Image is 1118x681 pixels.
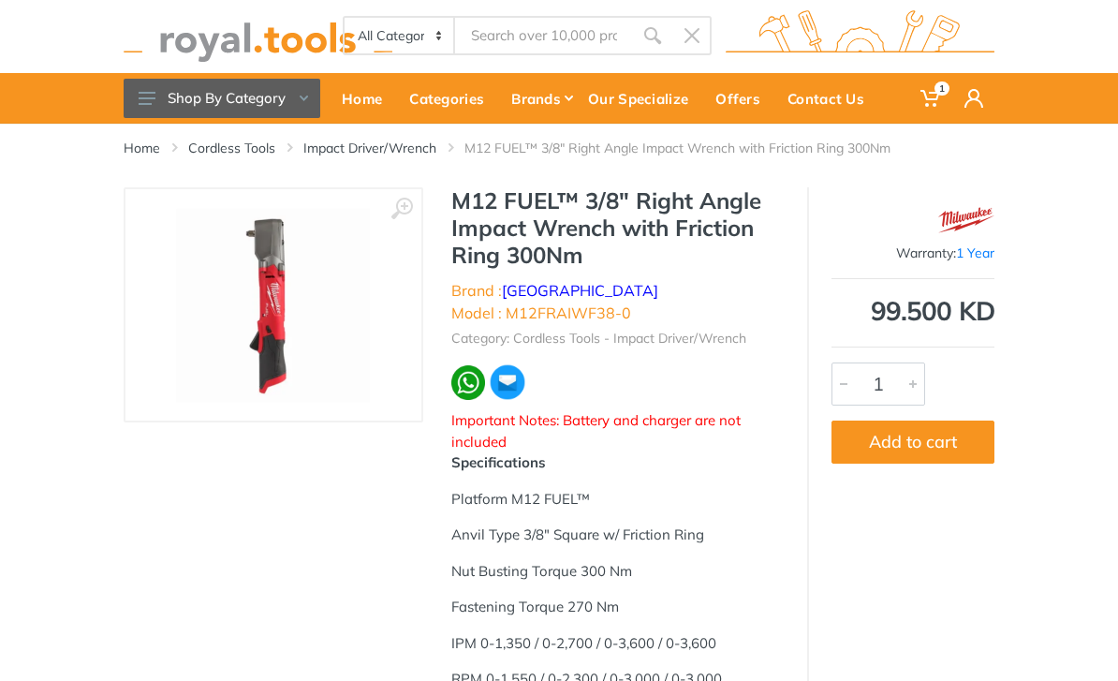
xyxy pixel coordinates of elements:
span: 1 Year [956,244,994,261]
nav: breadcrumb [124,139,994,157]
li: Model : M12FRAIWF38-0 [451,302,631,324]
a: Offers [707,73,779,124]
a: Contact Us [779,73,883,124]
a: Home [333,73,401,124]
img: Royal Tools - M12 FUEL™ 3/8 [177,208,371,402]
div: Offers [707,79,779,118]
div: Categories [401,79,503,118]
button: Add to cart [831,421,994,464]
div: Warranty: [831,244,994,263]
a: [GEOGRAPHIC_DATA] [502,281,658,300]
input: Site search [455,16,633,55]
p: Anvil Type 3/8" Square w/ Friction Ring [451,525,779,546]
img: royal.tools Logo [124,10,392,62]
a: Our Specialize [580,73,707,124]
div: Our Specialize [580,79,707,118]
div: Home [333,79,401,118]
li: Brand : [451,279,658,302]
select: Category [345,18,455,53]
span: 1 [934,81,949,96]
img: ma.webp [489,363,526,401]
h1: M12 FUEL™ 3/8" Right Angle Impact Wrench with Friction Ring 300Nm [451,187,779,268]
a: Impact Driver/Wrench [303,139,436,157]
img: royal.tools Logo [726,10,994,62]
b: Specifications [451,453,546,471]
img: wa.webp [451,365,485,399]
p: Fastening Torque 270 Nm [451,597,779,618]
p: Nut Busting Torque 300 Nm [451,561,779,583]
li: M12 FUEL™ 3/8" Right Angle Impact Wrench with Friction Ring 300Nm [464,139,919,157]
a: Home [124,139,160,157]
div: 99.500 KD [831,298,994,324]
img: Milwaukee [938,197,994,244]
p: Platform M12 FUEL™ [451,489,779,511]
div: Contact Us [779,79,883,118]
a: Categories [401,73,503,124]
div: Brands [503,79,580,118]
button: Shop By Category [124,79,320,118]
p: IPM 0-1,350 / 0-2,700 / 0-3,600 / 0-3,600 [451,633,779,655]
a: Cordless Tools [188,139,275,157]
a: 1 [909,73,953,124]
span: Important Notes: Battery and charger are not included [451,411,741,451]
li: Category: Cordless Tools - Impact Driver/Wrench [451,329,746,348]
